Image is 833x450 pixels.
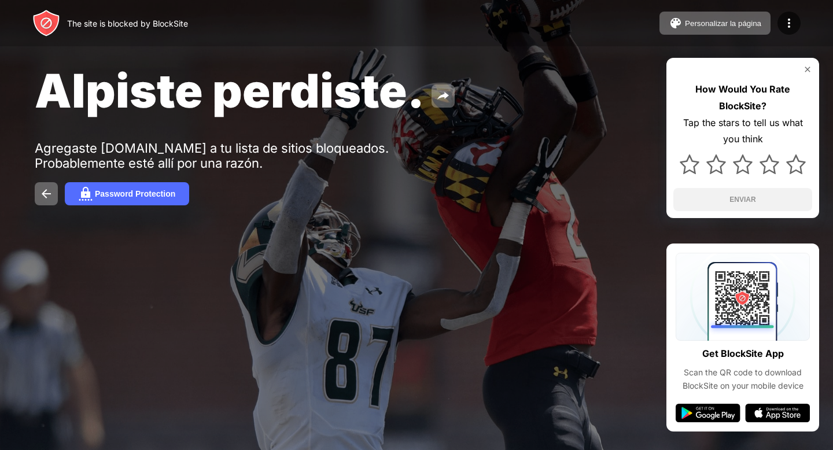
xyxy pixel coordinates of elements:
img: share.svg [436,89,450,103]
div: Get BlockSite App [702,345,784,362]
img: back.svg [39,187,53,201]
img: star.svg [733,154,753,174]
img: rate-us-close.svg [803,65,812,74]
img: star.svg [760,154,779,174]
img: google-play.svg [676,404,740,422]
img: qrcode.svg [676,253,810,341]
img: star.svg [706,154,726,174]
button: Personalizar la página [659,12,771,35]
div: Password Protection [95,189,175,198]
span: Alpiste perdiste. [35,62,425,119]
div: How Would You Rate BlockSite? [673,81,812,115]
img: password.svg [79,187,93,201]
img: header-logo.svg [32,9,60,37]
img: app-store.svg [745,404,810,422]
div: Tap the stars to tell us what you think [673,115,812,148]
button: Password Protection [65,182,189,205]
div: Scan the QR code to download BlockSite on your mobile device [676,366,810,392]
div: Agregaste [DOMAIN_NAME] a tu lista de sitios bloqueados. Probablemente esté allí por una razón. [35,141,392,171]
img: star.svg [680,154,699,174]
img: star.svg [786,154,806,174]
div: The site is blocked by BlockSite [67,19,188,28]
img: menu-icon.svg [782,16,796,30]
img: pallet.svg [669,16,683,30]
button: ENVIAR [673,188,812,211]
div: Personalizar la página [685,19,761,28]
